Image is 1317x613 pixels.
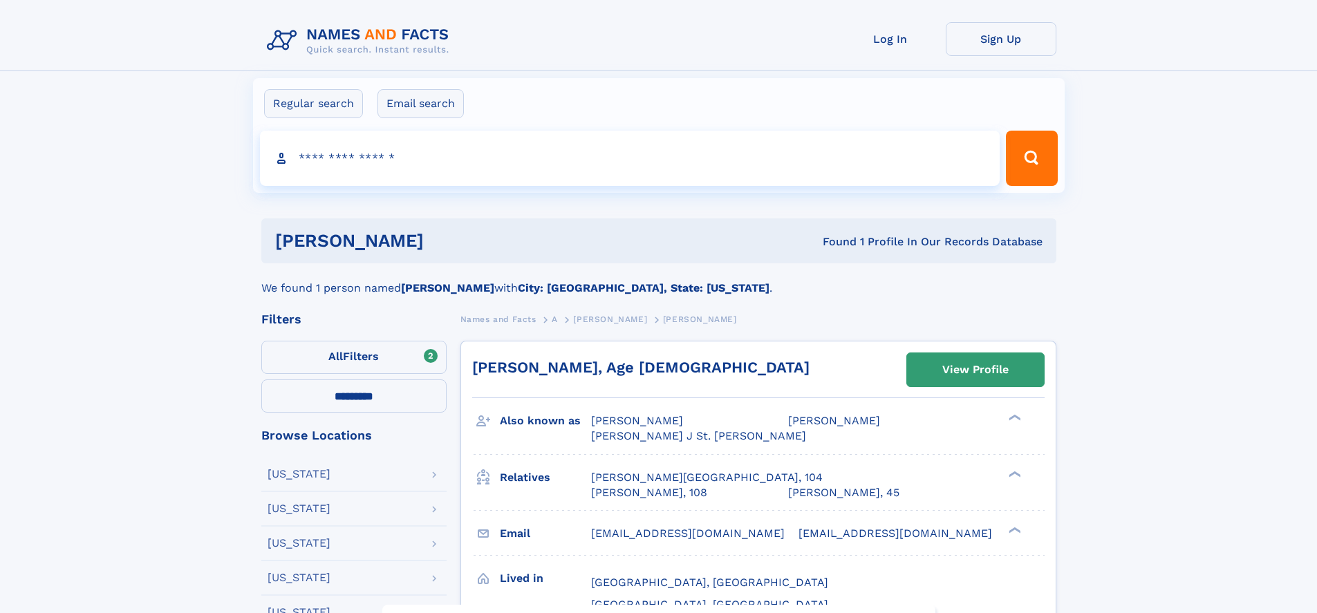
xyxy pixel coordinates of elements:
div: Found 1 Profile In Our Records Database [623,234,1043,249]
span: [GEOGRAPHIC_DATA], [GEOGRAPHIC_DATA] [591,598,828,611]
span: [PERSON_NAME] J St. [PERSON_NAME] [591,429,806,442]
span: [GEOGRAPHIC_DATA], [GEOGRAPHIC_DATA] [591,576,828,589]
span: [PERSON_NAME] [573,314,647,324]
a: Log In [835,22,946,56]
span: A [552,314,558,324]
div: [US_STATE] [268,469,330,480]
img: Logo Names and Facts [261,22,460,59]
span: [PERSON_NAME] [663,314,737,324]
h3: Relatives [500,466,591,489]
h3: Lived in [500,567,591,590]
label: Email search [377,89,464,118]
div: ❯ [1005,469,1022,478]
b: City: [GEOGRAPHIC_DATA], State: [US_STATE] [518,281,769,294]
b: [PERSON_NAME] [401,281,494,294]
span: [PERSON_NAME] [788,414,880,427]
a: Sign Up [946,22,1056,56]
label: Regular search [264,89,363,118]
h3: Also known as [500,409,591,433]
a: [PERSON_NAME], 45 [788,485,899,500]
a: Names and Facts [460,310,536,328]
div: ❯ [1005,525,1022,534]
a: [PERSON_NAME][GEOGRAPHIC_DATA], 104 [591,470,823,485]
a: [PERSON_NAME] [573,310,647,328]
a: View Profile [907,353,1044,386]
div: Filters [261,313,447,326]
div: We found 1 person named with . [261,263,1056,296]
div: ❯ [1005,413,1022,422]
a: A [552,310,558,328]
div: [US_STATE] [268,538,330,549]
div: View Profile [942,354,1009,386]
h3: Email [500,522,591,545]
div: Browse Locations [261,429,447,442]
span: [EMAIL_ADDRESS][DOMAIN_NAME] [798,527,992,540]
span: [PERSON_NAME] [591,414,683,427]
div: [US_STATE] [268,572,330,583]
input: search input [260,131,1000,186]
span: All [328,350,343,363]
button: Search Button [1006,131,1057,186]
a: [PERSON_NAME], 108 [591,485,707,500]
a: [PERSON_NAME], Age [DEMOGRAPHIC_DATA] [472,359,810,376]
label: Filters [261,341,447,374]
div: [US_STATE] [268,503,330,514]
span: [EMAIL_ADDRESS][DOMAIN_NAME] [591,527,785,540]
h1: [PERSON_NAME] [275,232,624,249]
